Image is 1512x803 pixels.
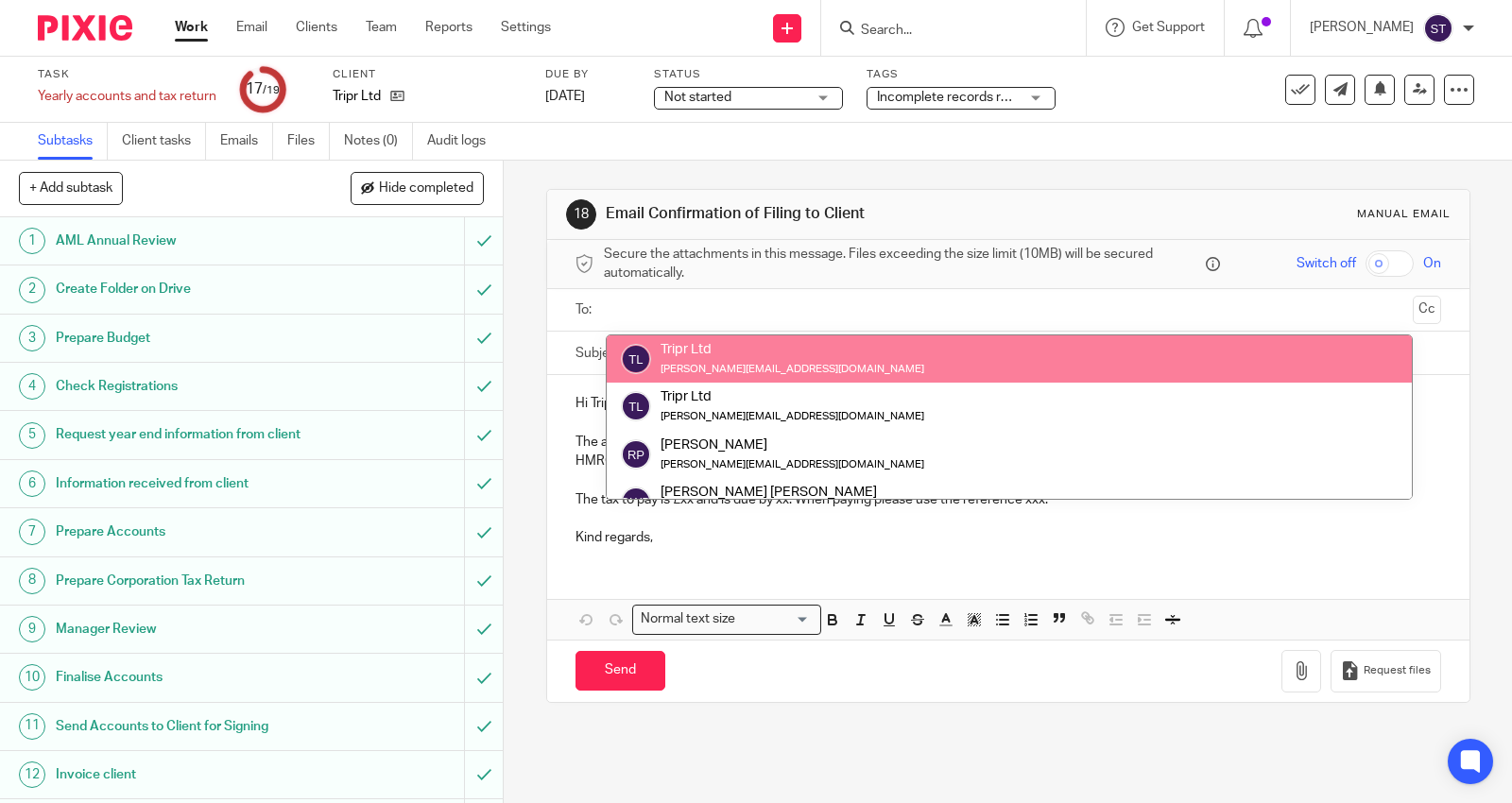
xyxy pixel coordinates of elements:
p: [PERSON_NAME] [1310,18,1414,37]
small: [PERSON_NAME][EMAIL_ADDRESS][DOMAIN_NAME] [661,364,924,374]
input: Search [859,23,1029,40]
div: 5 [19,422,45,449]
img: svg%3E [1423,13,1453,43]
label: Status [654,67,843,82]
div: Yearly accounts and tax return [38,87,216,106]
a: Notes (0) [344,123,413,160]
h1: Send Accounts to Client for Signing [56,712,316,741]
h1: Check Registrations [56,372,316,401]
div: 2 [19,277,45,303]
input: Search for option [742,609,810,629]
img: svg%3E [621,487,651,517]
span: Not started [664,91,731,104]
span: On [1423,254,1441,273]
a: Email [236,18,267,37]
div: 4 [19,373,45,400]
label: Task [38,67,216,82]
small: /19 [263,85,280,95]
p: The tax to pay is £xx and is due by xx. When paying please use the reference xxx. [576,490,1441,509]
button: Request files [1331,650,1440,692]
div: 9 [19,616,45,642]
div: 1 [19,228,45,254]
h1: Information received from client [56,470,316,498]
img: svg%3E [621,439,651,470]
p: Hi Tripr , [576,394,1441,413]
label: Subject: [576,344,625,363]
div: Tripr Ltd [661,340,924,359]
div: 18 [566,199,596,230]
button: + Add subtask [19,172,123,204]
p: The accounts and tax return for Tripr Ltd for [DATE] have been filed with Companies House and HMR... [576,433,1441,471]
a: Client tasks [122,123,206,160]
div: Manual email [1357,207,1451,222]
h1: Email Confirmation of Filing to Client [606,204,1048,224]
div: Tripr Ltd [661,387,924,406]
div: 10 [19,664,45,691]
span: Switch off [1297,254,1356,273]
a: Emails [220,123,273,160]
img: svg%3E [621,344,651,374]
input: Send [576,651,665,692]
div: [PERSON_NAME] [PERSON_NAME] [661,483,877,502]
label: Due by [545,67,630,82]
div: Search for option [632,605,821,634]
span: Request files [1364,663,1431,678]
a: Team [366,18,397,37]
button: Hide completed [351,172,484,204]
span: Normal text size [637,609,740,629]
div: 8 [19,568,45,594]
span: [DATE] [545,90,585,103]
label: To: [576,300,596,319]
span: Hide completed [379,181,473,196]
span: Secure the attachments in this message. Files exceeding the size limit (10MB) will be secured aut... [604,245,1201,283]
p: Kind regards, [576,528,1441,547]
h1: Prepare Accounts [56,518,316,546]
h1: Invoice client [56,760,316,789]
div: 6 [19,470,45,497]
div: 3 [19,325,45,351]
a: Reports [425,18,472,37]
a: Clients [296,18,337,37]
span: Incomplete records received from client [877,91,1115,104]
label: Tags [867,67,1056,82]
label: Client [333,67,522,82]
a: Subtasks [38,123,108,160]
h1: Manager Review [56,615,316,643]
div: 17 [246,78,280,100]
h1: Finalise Accounts [56,663,316,692]
div: 11 [19,713,45,740]
button: Cc [1413,296,1441,324]
h1: Prepare Corporation Tax Return [56,567,316,595]
span: Get Support [1132,21,1205,34]
h1: AML Annual Review [56,227,316,255]
a: Work [175,18,208,37]
p: Tripr Ltd [333,87,381,106]
a: Files [287,123,330,160]
a: Audit logs [427,123,500,160]
a: Settings [501,18,551,37]
h1: Create Folder on Drive [56,275,316,303]
img: Pixie [38,15,132,41]
div: 7 [19,519,45,545]
img: svg%3E [621,391,651,421]
div: [PERSON_NAME] [661,435,924,453]
small: [PERSON_NAME][EMAIL_ADDRESS][DOMAIN_NAME] [661,459,924,470]
div: 12 [19,761,45,788]
small: [PERSON_NAME][EMAIL_ADDRESS][DOMAIN_NAME] [661,411,924,421]
h1: Prepare Budget [56,324,316,352]
h1: Request year end information from client [56,420,316,449]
